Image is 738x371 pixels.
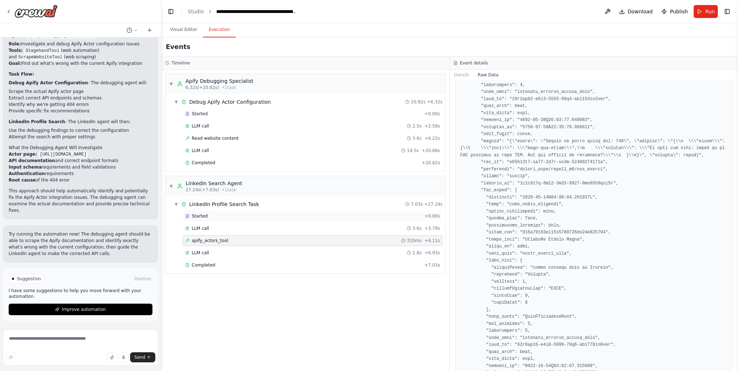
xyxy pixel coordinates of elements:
span: Completed [192,160,215,166]
span: apify_actors_tool [192,238,228,243]
button: Raw Data [474,70,503,80]
span: ▼ [174,201,178,207]
li: (web automation) and (web scraping) [9,47,152,60]
span: 7.03s [411,201,423,207]
p: This approach should help automatically identify and potentially fix the Apify Actor integration ... [9,188,152,214]
h2: Events [166,42,190,52]
span: LLM call [192,225,209,231]
span: Debug Apify Actor Configuration [189,98,271,106]
p: Try running the automation now! The debugging agent should be able to scrape the Apify documentat... [9,231,152,257]
span: + 6.93s [424,250,440,256]
li: requirements and field validations [9,164,152,170]
span: • 1 task [222,85,236,90]
span: Send [134,354,145,360]
span: Read website content [192,135,239,141]
li: Find out what's wrong with the current Apify integration [9,60,152,67]
p: - The LinkedIn agent will then: [9,119,152,125]
nav: breadcrumb [188,8,297,15]
span: + 3.79s [424,225,440,231]
li: Identify why we're getting 404 errors [9,101,152,108]
strong: API documentation [9,158,55,163]
strong: LinkedIn Profile Search [9,119,65,124]
span: Started [192,111,208,117]
span: Suggestion [17,276,41,282]
button: Execution [203,22,236,37]
span: Publish [670,8,688,15]
button: Details [450,70,474,80]
span: + 20.82s [422,160,440,166]
code: StagehandTool [24,48,61,54]
span: + 20.68s [422,148,440,153]
span: + 0.00s [424,111,440,117]
li: Attempt the search with proper settings [9,134,152,140]
span: + 4.11s [424,238,440,243]
span: 6.32s (+20.82s) [186,85,219,90]
code: ScrapeWebsiteTool [17,54,64,61]
span: Completed [192,262,215,268]
button: Run [694,5,718,18]
span: 14.5s [407,148,419,153]
span: 20.82s [411,99,426,105]
li: Use the debugging findings to correct the configuration [9,127,152,134]
button: Switch to previous chat [124,26,141,35]
strong: Authentication [9,171,45,176]
span: + 6.32s [427,99,443,105]
button: Download [616,5,656,18]
span: ▼ [169,183,173,189]
a: Studio [188,9,204,14]
span: + 2.58s [424,123,440,129]
button: Send [130,352,155,362]
button: Improve automation [9,304,152,315]
button: Improve this prompt [6,352,16,362]
strong: Input schema [9,165,42,170]
span: ▼ [174,99,178,105]
span: LLM call [192,148,209,153]
li: and correct endpoint formats [9,157,152,164]
div: Apify Debugging Specialist [186,77,253,85]
li: of the 404 error [9,177,152,183]
span: Download [628,8,653,15]
span: 2.8s [413,250,422,256]
span: 3.6s [413,225,422,231]
button: Hide left sidebar [166,6,176,17]
p: - The debugging agent will: [9,80,152,86]
strong: Root cause [9,178,36,183]
span: LLM call [192,250,209,256]
strong: Actor page: [9,152,37,157]
button: Dismiss [133,275,152,282]
strong: Task Flow: [9,72,34,77]
li: Provide specific fix recommendations [9,108,152,114]
button: Visual Editor [164,22,203,37]
strong: Role: [9,41,21,46]
div: LinkedIn Search Agent [186,180,242,187]
li: requirements [9,170,152,177]
span: LLM call [192,123,209,129]
span: + 27.24s [424,201,443,207]
span: • 1 task [222,187,236,193]
li: Investigate and debug Apify Actor configuration issues [9,41,152,47]
span: + 0.00s [424,213,440,219]
button: Show right sidebar [722,6,732,17]
p: I have some suggestions to help you move forward with your automation. [9,288,152,299]
span: 3.6s [413,135,422,141]
strong: Goal: [9,61,21,66]
strong: Tools: [9,48,23,53]
span: LinkedIn Profile Search Task [189,201,259,208]
span: ▼ [169,81,173,87]
li: Scrape the actual Apify actor page [9,88,152,95]
h3: Event details [460,60,488,66]
button: Click to speak your automation idea [119,352,129,362]
span: Started [192,213,208,219]
code: [URL][DOMAIN_NAME] [39,151,88,158]
button: Upload files [107,352,117,362]
li: Extract correct API endpoints and schemas [9,95,152,101]
span: + 7.03s [424,262,440,268]
img: Logo [14,5,58,18]
span: 310ms [407,238,422,243]
h2: What the Debugging Agent Will Investigate [9,144,152,151]
span: 27.24s (+7.03s) [186,187,219,193]
span: Improve automation [62,307,106,312]
button: Publish [658,5,691,18]
span: Run [705,8,715,15]
span: 2.5s [413,123,422,129]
